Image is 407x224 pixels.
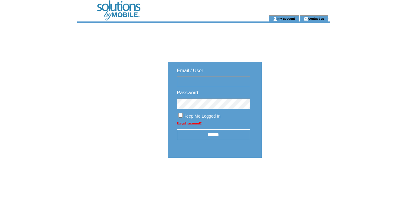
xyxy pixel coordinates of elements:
[184,114,221,118] span: Keep Me Logged In
[277,16,295,20] a: my account
[177,90,200,95] span: Password:
[308,16,324,20] a: contact us
[304,16,308,21] img: contact_us_icon.gif;jsessionid=F6A4682E749B9C12A7523CD3A21E5BA8
[279,173,310,180] img: transparent.png;jsessionid=F6A4682E749B9C12A7523CD3A21E5BA8
[273,16,277,21] img: account_icon.gif;jsessionid=F6A4682E749B9C12A7523CD3A21E5BA8
[177,68,205,73] span: Email / User:
[177,122,202,125] a: Forgot password?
